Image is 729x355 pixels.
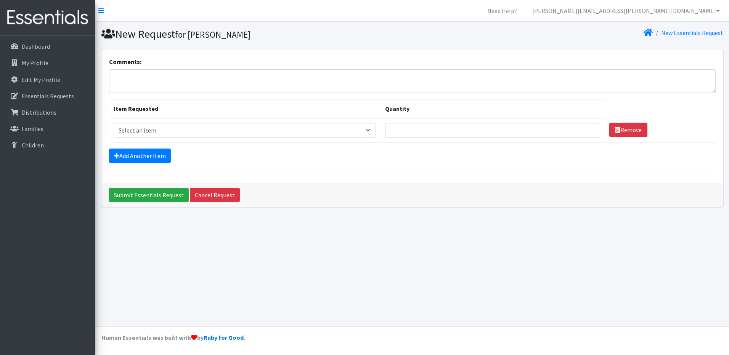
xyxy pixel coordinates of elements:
a: Ruby for Good [204,334,244,341]
p: Families [22,125,43,133]
p: Edit My Profile [22,76,60,83]
p: Dashboard [22,43,50,50]
th: Item Requested [109,99,381,118]
a: Remove [609,123,647,137]
p: Essentials Requests [22,92,74,100]
p: Distributions [22,109,56,116]
input: Submit Essentials Request [109,188,189,202]
p: My Profile [22,59,48,67]
a: Add Another Item [109,149,171,163]
a: [PERSON_NAME][EMAIL_ADDRESS][PERSON_NAME][DOMAIN_NAME] [526,3,726,18]
small: for [PERSON_NAME] [175,29,250,40]
a: Distributions [3,105,92,120]
th: Quantity [381,99,605,118]
a: Cancel Request [190,188,240,202]
a: Edit My Profile [3,72,92,87]
p: Children [22,141,44,149]
a: Essentials Requests [3,88,92,104]
img: HumanEssentials [3,5,92,30]
a: New Essentials Request [661,29,723,37]
strong: Human Essentials was built with by . [101,334,245,341]
a: My Profile [3,55,92,70]
a: Families [3,121,92,136]
h1: New Request [101,27,409,41]
label: Comments: [109,57,141,66]
a: Dashboard [3,39,92,54]
a: Need Help? [481,3,523,18]
a: Children [3,138,92,153]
